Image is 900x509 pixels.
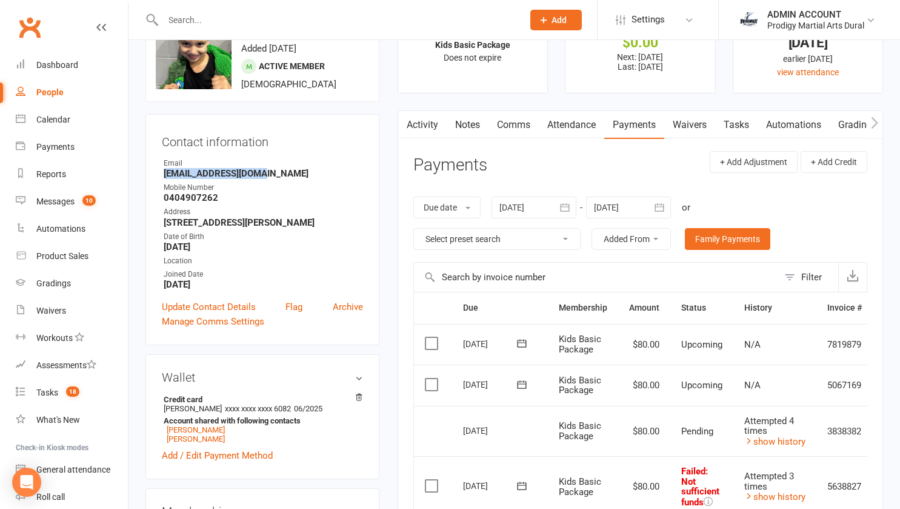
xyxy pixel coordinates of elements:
[744,436,805,447] a: show history
[159,12,515,29] input: Search...
[333,300,363,314] a: Archive
[164,182,363,194] div: Mobile Number
[36,115,70,124] div: Calendar
[36,278,71,288] div: Gradings
[414,263,778,292] input: Search by invoice number
[559,334,601,355] span: Kids Basic Package
[744,52,872,66] div: earlier [DATE]
[744,471,794,492] span: Attempted 3 times
[681,466,719,508] span: : Not sufficient funds
[36,465,110,474] div: General attendance
[592,228,671,250] button: Added From
[36,360,96,370] div: Assessments
[164,206,363,218] div: Address
[36,306,66,315] div: Waivers
[164,395,357,404] strong: Credit card
[413,197,481,218] button: Due date
[618,365,670,406] td: $80.00
[576,36,704,49] div: $0.00
[618,324,670,365] td: $80.00
[16,79,128,106] a: People
[164,158,363,169] div: Email
[16,215,128,243] a: Automations
[162,393,363,445] li: [PERSON_NAME]
[16,52,128,79] a: Dashboard
[36,492,65,502] div: Roll call
[36,251,88,261] div: Product Sales
[36,197,75,206] div: Messages
[16,379,128,406] a: Tasks 18
[16,325,128,352] a: Workouts
[16,352,128,379] a: Assessments
[530,10,582,30] button: Add
[413,156,487,175] h3: Payments
[164,192,363,203] strong: 0404907262
[801,151,867,173] button: + Add Credit
[36,388,58,397] div: Tasks
[156,13,232,89] img: image1697002716.png
[36,142,75,152] div: Payments
[816,365,873,406] td: 5067169
[16,243,128,270] a: Product Sales
[664,111,715,139] a: Waivers
[744,416,794,437] span: Attempted 4 times
[681,426,713,437] span: Pending
[744,339,761,350] span: N/A
[16,406,128,434] a: What's New
[681,339,722,350] span: Upcoming
[164,255,363,267] div: Location
[241,79,336,90] span: [DEMOGRAPHIC_DATA]
[816,324,873,365] td: 7819879
[548,292,618,323] th: Membership
[162,371,363,384] h3: Wallet
[16,270,128,297] a: Gradings
[715,111,758,139] a: Tasks
[164,269,363,280] div: Joined Date
[162,300,256,314] a: Update Contact Details
[488,111,539,139] a: Comms
[758,111,830,139] a: Automations
[241,43,296,54] time: Added [DATE]
[744,36,872,49] div: [DATE]
[36,415,80,425] div: What's New
[36,224,85,234] div: Automations
[285,300,302,314] a: Flag
[452,292,548,323] th: Due
[36,169,66,179] div: Reports
[539,111,604,139] a: Attendance
[398,111,447,139] a: Activity
[164,279,363,290] strong: [DATE]
[685,228,770,250] a: Family Payments
[744,380,761,391] span: N/A
[162,314,264,329] a: Manage Comms Settings
[16,297,128,325] a: Waivers
[744,491,805,502] a: show history
[16,106,128,133] a: Calendar
[16,456,128,484] a: General attendance kiosk mode
[767,9,864,20] div: ADMIN ACCOUNT
[576,52,704,72] p: Next: [DATE] Last: [DATE]
[733,292,816,323] th: History
[463,334,519,353] div: [DATE]
[632,6,665,33] span: Settings
[552,15,567,25] span: Add
[559,420,601,442] span: Kids Basic Package
[36,60,78,70] div: Dashboard
[164,416,357,425] strong: Account shared with following contacts
[670,292,733,323] th: Status
[559,476,601,497] span: Kids Basic Package
[463,375,519,394] div: [DATE]
[681,466,719,508] span: Failed
[259,61,325,71] span: Active member
[463,421,519,440] div: [DATE]
[816,292,873,323] th: Invoice #
[435,40,510,50] strong: Kids Basic Package
[164,168,363,179] strong: [EMAIL_ADDRESS][DOMAIN_NAME]
[816,406,873,457] td: 3838382
[559,375,601,396] span: Kids Basic Package
[66,386,79,397] span: 18
[604,111,664,139] a: Payments
[767,20,864,31] div: Prodigy Martial Arts Dural
[681,380,722,391] span: Upcoming
[162,130,363,149] h3: Contact information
